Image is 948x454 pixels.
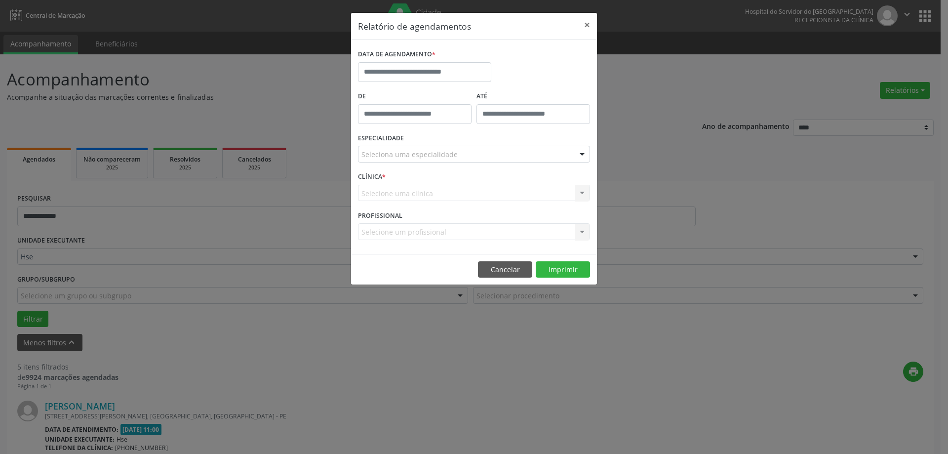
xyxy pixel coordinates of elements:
[358,131,404,146] label: ESPECIALIDADE
[358,20,471,33] h5: Relatório de agendamentos
[358,47,435,62] label: DATA DE AGENDAMENTO
[476,89,590,104] label: ATÉ
[361,149,458,160] span: Seleciona uma especialidade
[577,13,597,37] button: Close
[478,261,532,278] button: Cancelar
[358,169,386,185] label: CLÍNICA
[358,89,472,104] label: De
[358,208,402,223] label: PROFISSIONAL
[536,261,590,278] button: Imprimir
